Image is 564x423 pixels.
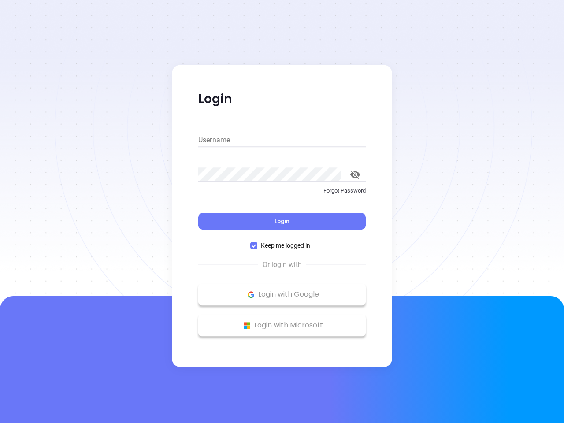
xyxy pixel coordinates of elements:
img: Microsoft Logo [241,320,252,331]
p: Login with Google [203,288,361,301]
button: Microsoft Logo Login with Microsoft [198,314,366,336]
p: Login [198,91,366,107]
p: Forgot Password [198,186,366,195]
button: toggle password visibility [345,164,366,185]
a: Forgot Password [198,186,366,202]
span: Or login with [258,260,306,270]
span: Keep me logged in [257,241,314,250]
button: Google Logo Login with Google [198,283,366,305]
p: Login with Microsoft [203,319,361,332]
img: Google Logo [245,289,256,300]
button: Login [198,213,366,230]
span: Login [275,217,289,225]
